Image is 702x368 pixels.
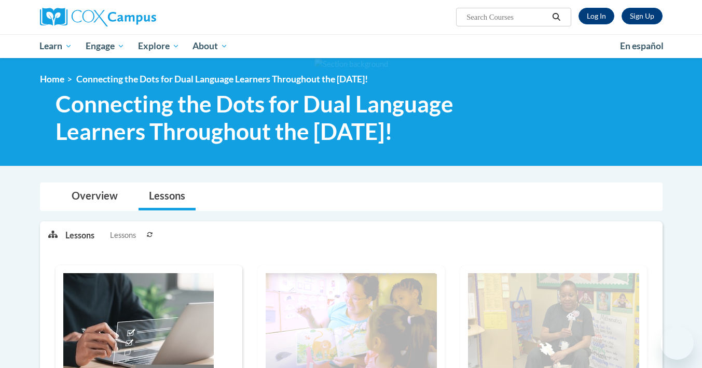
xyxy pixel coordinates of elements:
a: Lessons [139,183,196,210]
span: Engage [86,40,125,52]
img: Section background [314,59,388,70]
a: Explore [131,34,186,58]
p: Lessons [65,230,94,241]
a: Register [622,8,663,24]
a: Engage [79,34,131,58]
a: Log In [579,8,614,24]
span: Lessons [110,230,136,241]
a: En español [613,35,670,57]
iframe: Button to launch messaging window [660,327,694,360]
span: En español [620,40,664,51]
span: Learn [39,40,72,52]
a: About [186,34,235,58]
div: Main menu [24,34,678,58]
a: Home [40,74,64,84]
input: Search Courses [465,11,548,23]
span: Explore [138,40,180,52]
span: Connecting the Dots for Dual Language Learners Throughout the [DATE]! [56,90,519,145]
span: Connecting the Dots for Dual Language Learners Throughout the [DATE]! [76,74,368,84]
button: Search [548,11,564,23]
a: Cox Campus [40,8,237,26]
img: Cox Campus [40,8,156,26]
a: Overview [61,183,128,210]
span: About [192,40,228,52]
a: Learn [33,34,79,58]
